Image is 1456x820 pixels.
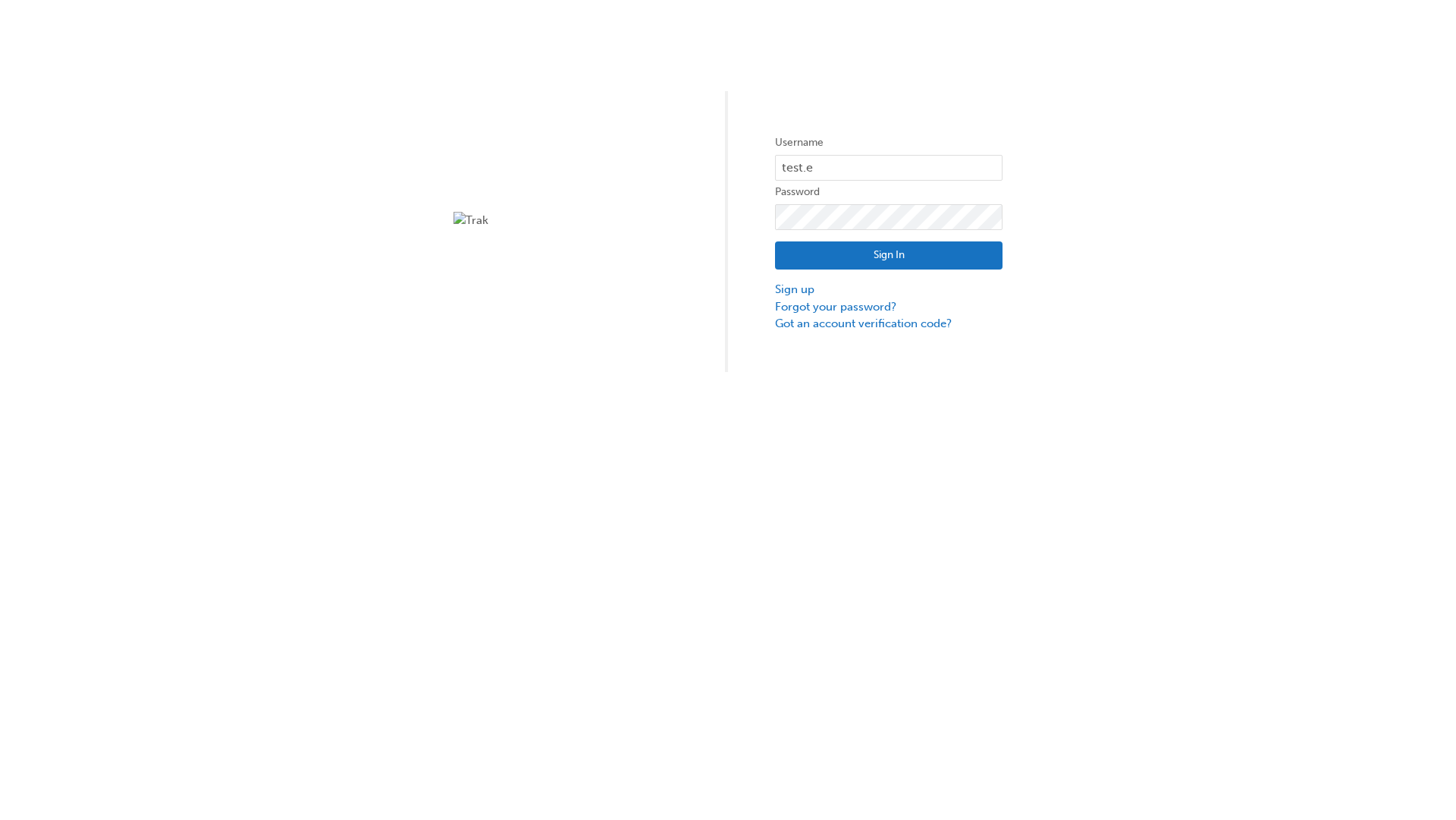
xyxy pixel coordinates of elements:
[775,155,1003,181] input: Username
[775,241,1003,270] button: Sign In
[453,212,681,229] img: Trak
[775,298,1003,316] a: Forgot your password?
[775,281,1003,298] a: Sign up
[775,134,1003,152] label: Username
[775,183,1003,201] label: Password
[775,315,1003,333] a: Got an account verification code?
